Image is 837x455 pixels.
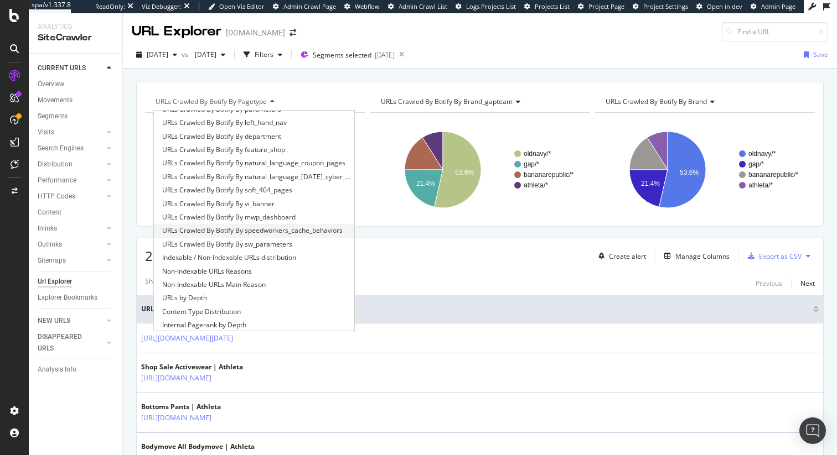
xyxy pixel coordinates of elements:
[162,306,241,317] span: Content Type Distribution
[38,32,113,44] div: SiteCrawler
[290,29,296,36] div: arrow-right-arrow-left
[38,315,104,327] a: NEW URLS
[162,225,343,236] span: URLs Crawled By Botify By speedworkers_cache_behaviors
[145,247,262,265] span: 22,113 URLs found
[273,2,336,11] a: Admin Crawl Page
[38,111,115,122] a: Segments
[379,93,580,111] h4: URLs Crawled By Botify By brand_gapteam
[38,207,115,218] a: Content
[38,364,76,375] div: Analysis Info
[756,276,782,290] button: Previous
[609,252,646,261] div: Create alert
[296,46,395,64] button: Segments selected[DATE]
[756,279,782,288] div: Previous
[799,417,826,444] div: Open Intercom Messenger
[38,331,94,354] div: DISAPPEARED URLS
[388,2,447,11] a: Admin Crawl List
[748,160,764,168] text: gap/*
[153,93,355,111] h4: URLs Crawled By Botify By pagetype
[95,2,125,11] div: ReadOnly:
[748,181,773,189] text: athleta/*
[524,150,551,158] text: oldnavy/*
[38,364,115,375] a: Analysis Info
[132,22,221,41] div: URL Explorer
[190,46,230,64] button: [DATE]
[255,50,273,59] div: Filters
[707,2,742,11] span: Open in dev
[38,292,97,304] div: Explorer Bookmarks
[38,22,113,32] div: Analytics
[38,223,104,234] a: Inlinks
[38,239,104,250] a: Outlinks
[748,150,776,158] text: oldnavy/*
[219,2,265,11] span: Open Viz Editor
[38,127,54,138] div: Visits
[375,50,395,60] div: [DATE]
[38,175,76,186] div: Performance
[680,169,699,176] text: 53.6%
[162,252,296,263] span: Indexable / Non-Indexable URLs distribution
[132,46,182,64] button: [DATE]
[142,2,182,11] div: Viz Debugger:
[633,2,688,11] a: Project Settings
[162,158,345,169] span: URLs Crawled By Botify By natural_language_coupon_pages
[38,95,73,106] div: Movements
[381,97,513,106] span: URLs Crawled By Botify By brand_gapteam
[38,331,104,354] a: DISAPPEARED URLS
[38,276,115,287] a: Url Explorer
[162,212,296,223] span: URLs Crawled By Botify By mwp_dashboard
[190,50,216,59] span: 2025 Apr. 16th
[344,2,380,11] a: Webflow
[141,333,233,344] a: [URL][DOMAIN_NAME][DATE]
[38,175,104,186] a: Performance
[283,2,336,11] span: Admin Crawl Page
[370,122,590,218] div: A chart.
[38,79,64,90] div: Overview
[141,362,260,372] div: Shop Sale Activewear | Athleta
[799,46,828,64] button: Save
[38,95,115,106] a: Movements
[38,159,73,170] div: Distribution
[38,207,61,218] div: Content
[761,2,795,11] span: Admin Page
[456,2,516,11] a: Logs Projects List
[162,144,285,155] span: URLs Crawled By Botify By feature_shop
[226,27,285,38] div: [DOMAIN_NAME]
[524,160,539,168] text: gap/*
[239,46,287,64] button: Filters
[759,252,802,261] div: Export as CSV
[38,111,68,122] div: Segments
[722,22,828,41] input: Find a URL
[748,171,798,179] text: bananarepublic/*
[38,143,84,154] div: Search Engines
[466,2,516,11] span: Logs Projects List
[38,239,62,250] div: Outlinks
[595,122,815,218] div: A chart.
[145,122,365,218] svg: A chart.
[162,266,252,277] span: Non-Indexable URLs Reasons
[524,2,570,11] a: Projects List
[416,180,435,187] text: 21.4%
[743,247,802,265] button: Export as CSV
[162,292,207,304] span: URLs by Depth
[38,292,115,304] a: Explorer Bookmarks
[162,198,275,210] span: URLs Crawled By Botify By vi_banner
[38,255,104,266] a: Sitemaps
[675,252,730,261] div: Manage Columns
[643,2,688,11] span: Project Settings
[313,50,371,60] span: Segments selected
[147,50,168,59] span: 2025 Aug. 27th
[660,249,730,263] button: Manage Columns
[38,159,104,170] a: Distribution
[38,255,66,266] div: Sitemaps
[641,180,660,187] text: 21.4%
[751,2,795,11] a: Admin Page
[141,442,260,452] div: Bodymove All Bodymove | Athleta
[535,2,570,11] span: Projects List
[606,97,707,106] span: URLs Crawled By Botify By brand
[38,223,57,234] div: Inlinks
[578,2,624,11] a: Project Page
[813,50,828,59] div: Save
[141,402,260,412] div: Bottoms Pants | Athleta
